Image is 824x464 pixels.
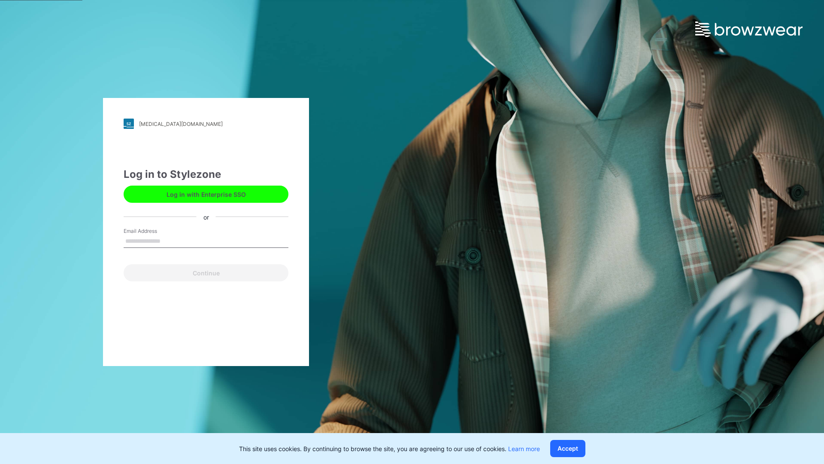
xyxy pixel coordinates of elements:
[550,440,585,457] button: Accept
[124,119,288,129] a: [MEDICAL_DATA][DOMAIN_NAME]
[124,167,288,182] div: Log in to Stylezone
[239,444,540,453] p: This site uses cookies. By continuing to browse the site, you are agreeing to our use of cookies.
[124,227,184,235] label: Email Address
[508,445,540,452] a: Learn more
[124,186,288,203] button: Log in with Enterprise SSO
[197,212,216,221] div: or
[139,121,223,127] div: [MEDICAL_DATA][DOMAIN_NAME]
[695,21,803,37] img: browzwear-logo.e42bd6dac1945053ebaf764b6aa21510.svg
[124,119,134,129] img: stylezone-logo.562084cfcfab977791bfbf7441f1a819.svg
